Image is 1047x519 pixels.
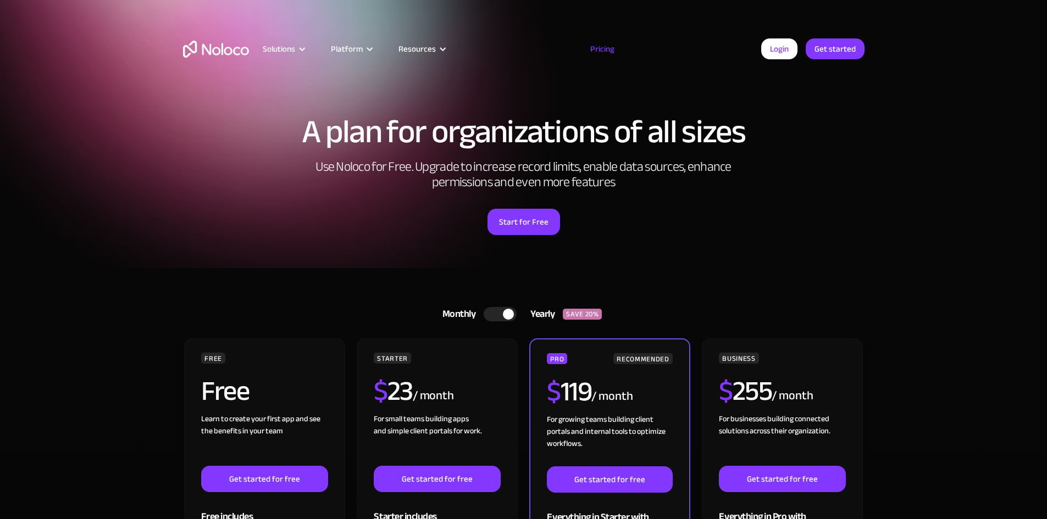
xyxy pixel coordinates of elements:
div: STARTER [374,353,411,364]
a: home [183,41,249,58]
a: Get started [806,38,865,59]
div: For growing teams building client portals and internal tools to optimize workflows. [547,414,672,466]
div: Resources [385,42,458,56]
div: RECOMMENDED [613,353,672,364]
span: $ [719,365,733,417]
div: / month [591,388,633,405]
h2: 23 [374,377,413,405]
div: Solutions [263,42,295,56]
div: Learn to create your first app and see the benefits in your team ‍ [201,413,328,466]
span: $ [374,365,387,417]
a: Get started for free [719,466,845,492]
h2: Free [201,377,249,405]
a: Pricing [577,42,628,56]
div: Platform [331,42,363,56]
div: For small teams building apps and simple client portals for work. ‍ [374,413,500,466]
div: FREE [201,353,225,364]
div: Yearly [517,306,563,322]
div: Resources [398,42,436,56]
div: For businesses building connected solutions across their organization. ‍ [719,413,845,466]
div: / month [413,387,454,405]
div: PRO [547,353,567,364]
div: BUSINESS [719,353,758,364]
a: Start for Free [488,209,560,235]
div: Platform [317,42,385,56]
a: Get started for free [547,466,672,493]
a: Get started for free [201,466,328,492]
div: SAVE 20% [563,309,602,320]
a: Get started for free [374,466,500,492]
h2: Use Noloco for Free. Upgrade to increase record limits, enable data sources, enhance permissions ... [304,159,744,190]
h2: 119 [547,378,591,405]
h1: A plan for organizations of all sizes [183,115,865,148]
h2: 255 [719,377,772,405]
div: Solutions [249,42,317,56]
span: $ [547,366,561,417]
a: Login [761,38,797,59]
div: Monthly [429,306,484,322]
div: / month [772,387,813,405]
